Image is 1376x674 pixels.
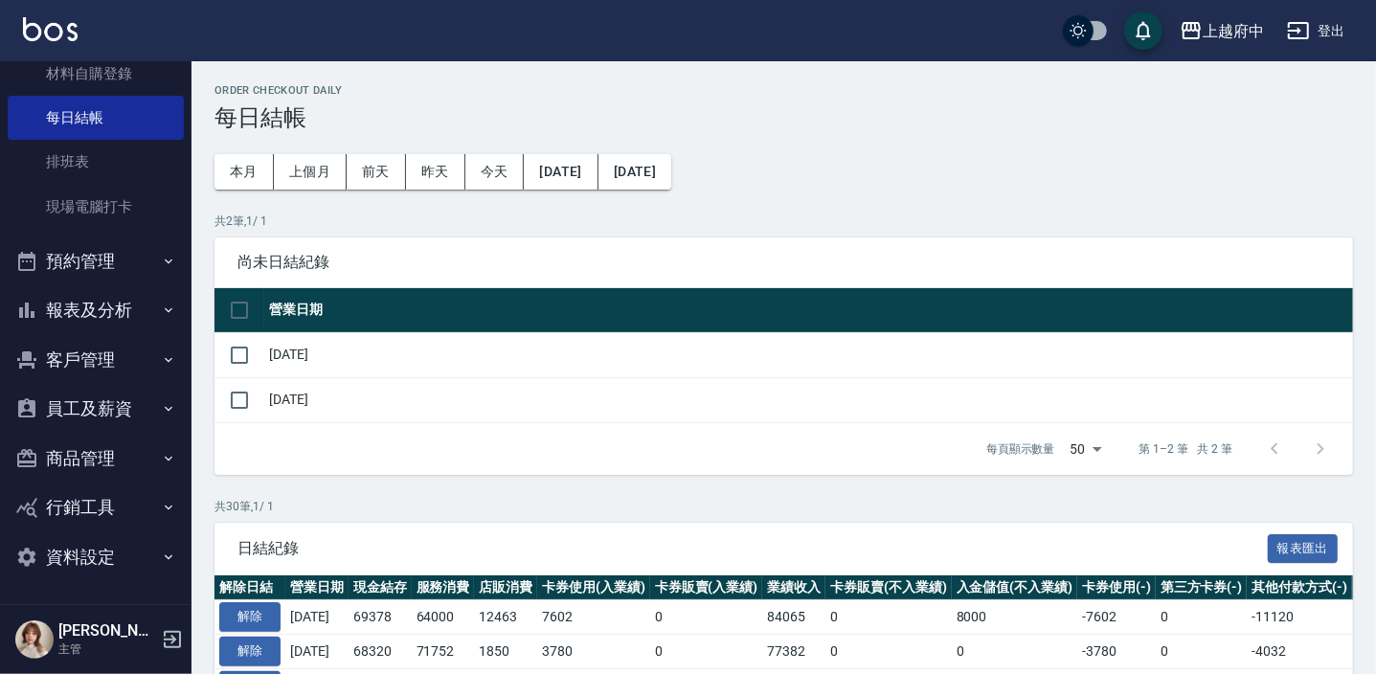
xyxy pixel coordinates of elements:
[285,575,349,600] th: 營業日期
[264,332,1353,377] td: [DATE]
[274,154,347,190] button: 上個月
[1063,423,1109,475] div: 50
[285,600,349,635] td: [DATE]
[952,600,1078,635] td: 8000
[825,575,952,600] th: 卡券販賣(不入業績)
[952,635,1078,669] td: 0
[1156,600,1248,635] td: 0
[1124,11,1162,50] button: save
[1247,575,1352,600] th: 其他付款方式(-)
[986,440,1055,458] p: 每頁顯示數量
[58,621,156,640] h5: [PERSON_NAME]
[285,635,349,669] td: [DATE]
[650,600,763,635] td: 0
[825,600,952,635] td: 0
[1077,600,1156,635] td: -7602
[214,104,1353,131] h3: 每日結帳
[1156,635,1248,669] td: 0
[15,620,54,659] img: Person
[1172,11,1272,51] button: 上越府中
[23,17,78,41] img: Logo
[8,384,184,434] button: 員工及薪資
[349,635,412,669] td: 68320
[952,575,1078,600] th: 入金儲值(不入業績)
[762,635,825,669] td: 77382
[8,434,184,483] button: 商品管理
[214,575,285,600] th: 解除日結
[412,635,475,669] td: 71752
[1247,635,1352,669] td: -4032
[825,635,952,669] td: 0
[406,154,465,190] button: 昨天
[474,635,537,669] td: 1850
[8,532,184,582] button: 資料設定
[8,96,184,140] a: 每日結帳
[762,600,825,635] td: 84065
[412,600,475,635] td: 64000
[8,483,184,532] button: 行銷工具
[349,575,412,600] th: 現金結存
[8,335,184,385] button: 客戶管理
[650,575,763,600] th: 卡券販賣(入業績)
[1268,534,1339,564] button: 報表匯出
[762,575,825,600] th: 業績收入
[264,377,1353,422] td: [DATE]
[219,637,281,666] button: 解除
[8,140,184,184] a: 排班表
[537,575,650,600] th: 卡券使用(入業績)
[214,154,274,190] button: 本月
[1279,13,1353,49] button: 登出
[412,575,475,600] th: 服務消費
[214,213,1353,230] p: 共 2 筆, 1 / 1
[474,575,537,600] th: 店販消費
[214,498,1353,515] p: 共 30 筆, 1 / 1
[8,236,184,286] button: 預約管理
[465,154,525,190] button: 今天
[214,84,1353,97] h2: Order checkout daily
[1139,440,1232,458] p: 第 1–2 筆 共 2 筆
[1077,575,1156,600] th: 卡券使用(-)
[474,600,537,635] td: 12463
[237,539,1268,558] span: 日結紀錄
[1268,538,1339,556] a: 報表匯出
[58,640,156,658] p: 主管
[347,154,406,190] button: 前天
[598,154,671,190] button: [DATE]
[1247,600,1352,635] td: -11120
[1156,575,1248,600] th: 第三方卡券(-)
[537,635,650,669] td: 3780
[650,635,763,669] td: 0
[349,600,412,635] td: 69378
[237,253,1330,272] span: 尚未日結紀錄
[537,600,650,635] td: 7602
[8,185,184,229] a: 現場電腦打卡
[264,288,1353,333] th: 營業日期
[8,285,184,335] button: 報表及分析
[1203,19,1264,43] div: 上越府中
[219,602,281,632] button: 解除
[8,52,184,96] a: 材料自購登錄
[524,154,598,190] button: [DATE]
[1077,635,1156,669] td: -3780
